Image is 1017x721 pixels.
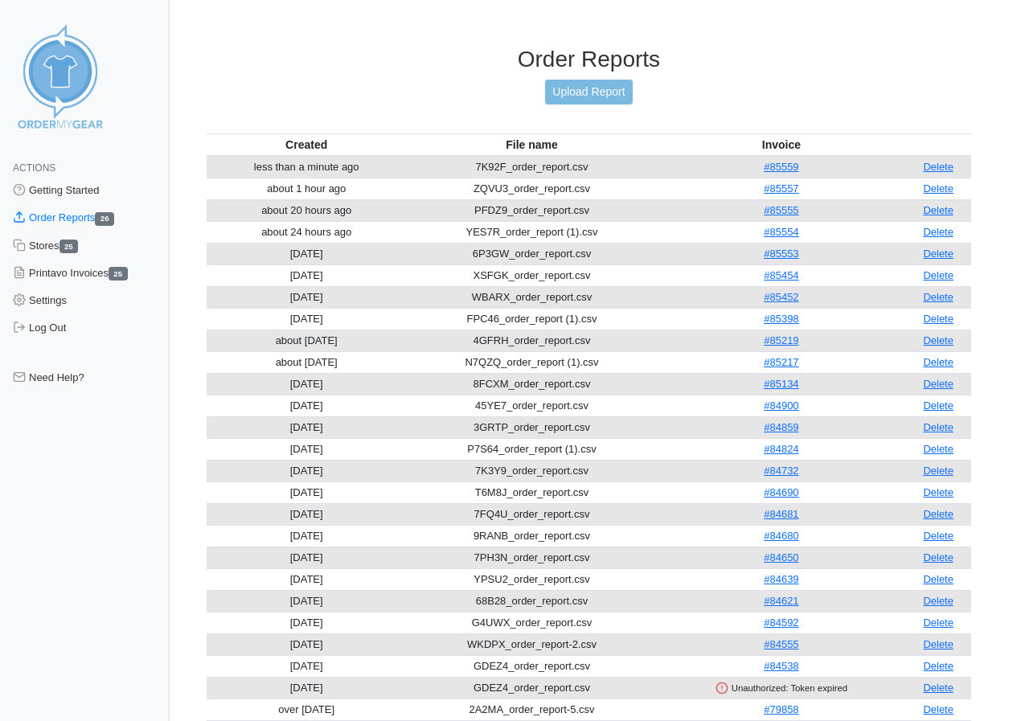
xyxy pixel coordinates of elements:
[407,460,658,481] td: 7K3Y9_order_report.csv
[764,399,798,412] a: #84900
[764,595,798,607] a: #84621
[923,226,953,238] a: Delete
[109,267,128,281] span: 25
[407,351,658,373] td: N7QZQ_order_report (1).csv
[207,460,407,481] td: [DATE]
[207,286,407,308] td: [DATE]
[407,677,658,698] td: GDEZ4_order_report.csv
[545,80,632,104] a: Upload Report
[407,373,658,395] td: 8FCXM_order_report.csv
[658,133,906,156] th: Invoice
[207,178,407,199] td: about 1 hour ago
[764,378,798,390] a: #85134
[923,248,953,260] a: Delete
[923,399,953,412] a: Delete
[207,438,407,460] td: [DATE]
[923,595,953,607] a: Delete
[923,269,953,281] a: Delete
[764,161,798,173] a: #85559
[207,199,407,221] td: about 20 hours ago
[764,291,798,303] a: #85452
[764,508,798,520] a: #84681
[764,313,798,325] a: #85398
[407,286,658,308] td: WBARX_order_report.csv
[764,617,798,629] a: #84592
[923,421,953,433] a: Delete
[764,638,798,650] a: #84555
[207,612,407,633] td: [DATE]
[407,243,658,264] td: 6P3GW_order_report.csv
[207,156,407,178] td: less than a minute ago
[207,351,407,373] td: about [DATE]
[764,421,798,433] a: #84859
[764,486,798,498] a: #84690
[207,547,407,568] td: [DATE]
[923,291,953,303] a: Delete
[207,46,971,73] h3: Order Reports
[764,334,798,346] a: #85219
[407,655,658,677] td: GDEZ4_order_report.csv
[207,330,407,351] td: about [DATE]
[923,703,953,715] a: Delete
[407,481,658,503] td: T6M8J_order_report.csv
[923,638,953,650] a: Delete
[59,240,79,253] span: 25
[407,416,658,438] td: 3GRTP_order_report.csv
[923,204,953,216] a: Delete
[407,525,658,547] td: 9RANB_order_report.csv
[764,660,798,672] a: #84538
[13,162,55,174] span: Actions
[407,568,658,590] td: YPSU2_order_report.csv
[207,698,407,720] td: over [DATE]
[207,503,407,525] td: [DATE]
[764,356,798,368] a: #85217
[923,682,953,694] a: Delete
[207,677,407,698] td: [DATE]
[764,703,798,715] a: #79858
[407,330,658,351] td: 4GFRH_order_report.csv
[207,481,407,503] td: [DATE]
[207,525,407,547] td: [DATE]
[764,182,798,195] a: #85557
[764,204,798,216] a: #85555
[207,308,407,330] td: [DATE]
[207,633,407,655] td: [DATE]
[661,681,903,695] div: Unauthorized: Token expired
[207,655,407,677] td: [DATE]
[407,133,658,156] th: File name
[764,248,798,260] a: #85553
[95,212,114,226] span: 26
[923,508,953,520] a: Delete
[923,617,953,629] a: Delete
[207,243,407,264] td: [DATE]
[764,443,798,455] a: #84824
[207,590,407,612] td: [DATE]
[407,547,658,568] td: 7PH3N_order_report.csv
[407,612,658,633] td: G4UWX_order_report.csv
[764,573,798,585] a: #84639
[207,568,407,590] td: [DATE]
[923,465,953,477] a: Delete
[407,199,658,221] td: PFDZ9_order_report.csv
[764,465,798,477] a: #84732
[923,660,953,672] a: Delete
[923,486,953,498] a: Delete
[764,551,798,563] a: #84650
[923,313,953,325] a: Delete
[407,264,658,286] td: XSFGK_order_report.csv
[923,334,953,346] a: Delete
[923,573,953,585] a: Delete
[407,633,658,655] td: WKDPX_order_report-2.csv
[764,226,798,238] a: #85554
[923,161,953,173] a: Delete
[207,264,407,286] td: [DATE]
[207,416,407,438] td: [DATE]
[207,221,407,243] td: about 24 hours ago
[923,378,953,390] a: Delete
[407,395,658,416] td: 45YE7_order_report.csv
[207,395,407,416] td: [DATE]
[407,221,658,243] td: YES7R_order_report (1).csv
[407,178,658,199] td: ZQVU3_order_report.csv
[407,156,658,178] td: 7K92F_order_report.csv
[764,269,798,281] a: #85454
